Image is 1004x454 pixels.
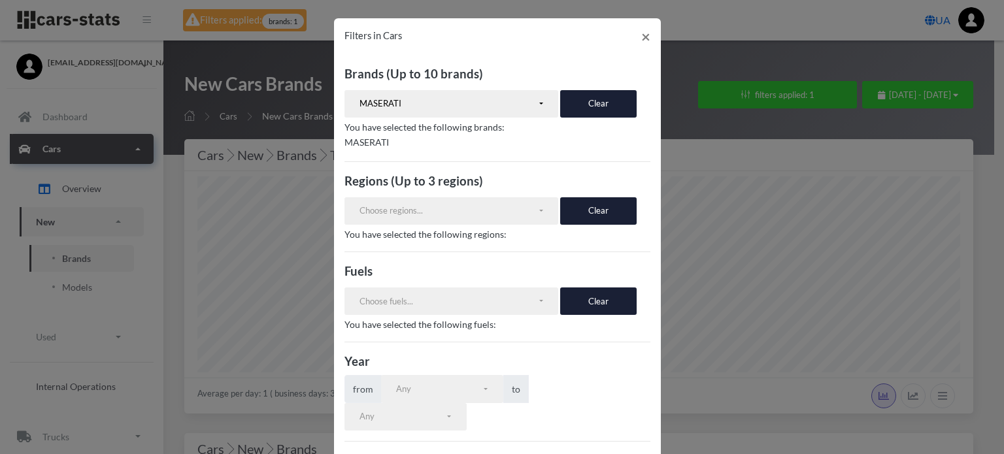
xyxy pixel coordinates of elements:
[344,287,559,315] button: Choose fuels...
[344,197,559,225] button: Choose regions...
[344,67,483,81] b: Brands (Up to 10 brands)
[381,375,503,402] button: Any
[396,383,482,396] div: Any
[560,287,637,315] button: Clear
[344,30,402,41] span: Filters in Cars
[344,354,370,368] b: Year
[344,90,559,118] button: MASERATI
[560,197,637,225] button: Clear
[344,134,650,150] p: MASERATI
[344,264,373,278] b: Fuels
[631,18,661,55] button: Close
[360,204,537,218] div: Choose regions...
[344,174,483,188] b: Regions (Up to 3 regions)
[360,295,537,308] div: Choose fuels...
[360,97,537,110] div: MASERATI
[344,375,382,402] span: from
[641,27,650,46] span: ×
[560,90,637,118] button: Clear
[344,319,496,330] span: You have selected the following fuels:
[503,375,529,402] span: to
[344,122,505,133] span: You have selected the following brands:
[344,229,507,240] span: You have selected the following regions:
[360,410,445,423] div: Any
[344,403,467,430] button: Any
